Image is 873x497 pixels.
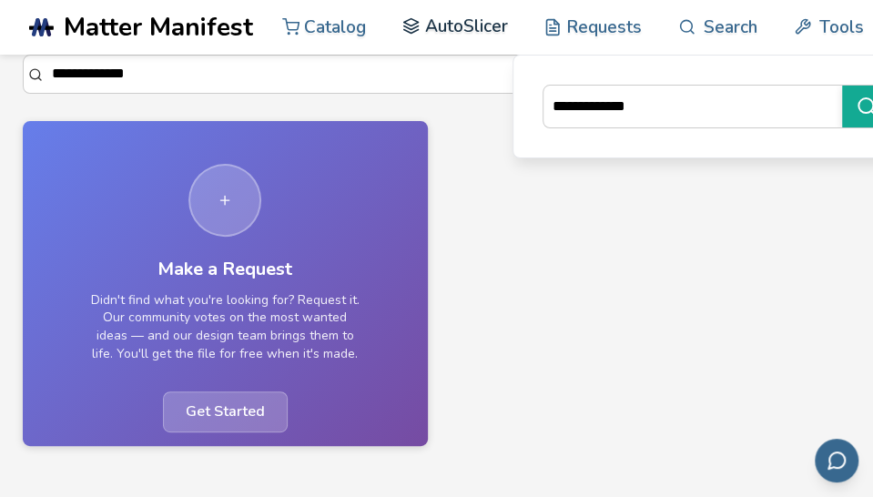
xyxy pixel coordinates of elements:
h3: Make a Request [157,259,292,280]
a: Make a RequestDidn't find what you're looking for? Request it. Our community votes on the most wa... [23,121,428,446]
button: Send feedback via email [815,439,858,482]
span: Get Started [163,391,288,431]
p: Didn't find what you're looking for? Request it. Our community votes on the most wanted ideas — a... [88,291,361,362]
span: Matter Manifest [64,13,253,42]
input: Search [52,56,765,91]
